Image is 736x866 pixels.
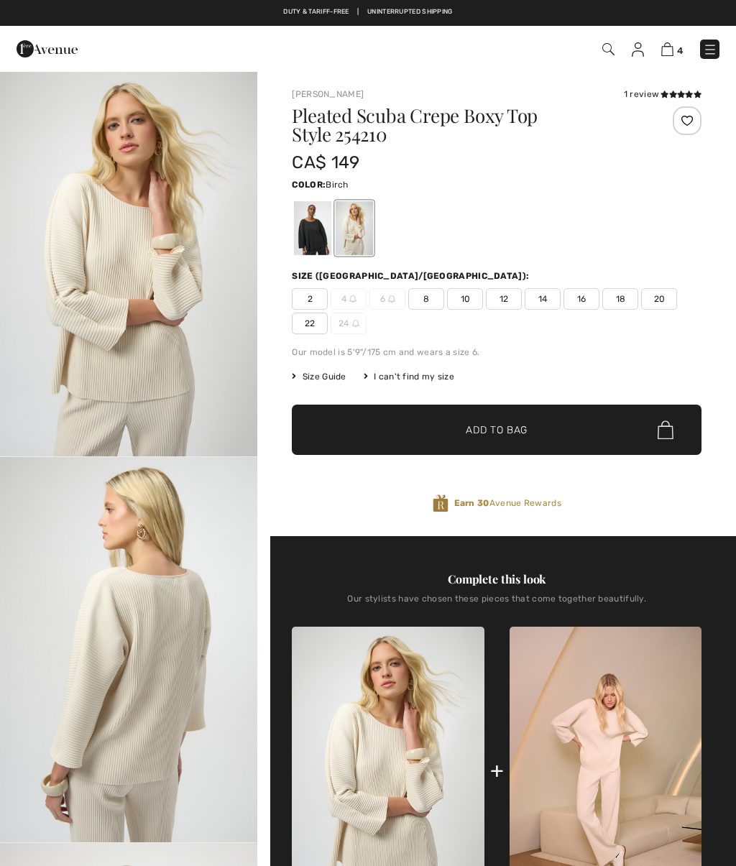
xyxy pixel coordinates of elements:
div: Complete this look [292,571,701,588]
span: 14 [525,288,561,310]
img: 1ère Avenue [17,34,78,63]
span: 24 [331,313,367,334]
div: Our model is 5'9"/175 cm and wears a size 6. [292,346,701,359]
span: Birch [326,180,349,190]
img: Avenue Rewards [433,494,448,513]
img: Bag.svg [658,420,673,439]
span: 8 [408,288,444,310]
img: Shopping Bag [661,42,673,56]
strong: Earn 30 [454,498,489,508]
span: 22 [292,313,328,334]
div: Black [294,201,331,255]
span: 12 [486,288,522,310]
a: [PERSON_NAME] [292,89,364,99]
img: My Info [632,42,644,57]
h1: Pleated Scuba Crepe Boxy Top Style 254210 [292,106,633,144]
span: CA$ 149 [292,152,359,172]
span: 6 [369,288,405,310]
span: Add to Bag [466,423,528,438]
span: 20 [641,288,677,310]
span: 18 [602,288,638,310]
div: Birch [336,201,373,255]
div: 1 review [624,88,701,101]
img: Menu [703,42,717,57]
span: 2 [292,288,328,310]
span: 4 [677,45,683,56]
img: Search [602,43,615,55]
span: 10 [447,288,483,310]
span: 16 [563,288,599,310]
a: 1ère Avenue [17,41,78,55]
span: Avenue Rewards [454,497,561,510]
img: ring-m.svg [388,295,395,303]
span: Size Guide [292,370,346,383]
div: + [490,755,504,787]
img: ring-m.svg [352,320,359,327]
span: Color: [292,180,326,190]
button: Add to Bag [292,405,701,455]
img: ring-m.svg [349,295,356,303]
span: 4 [331,288,367,310]
div: I can't find my size [364,370,454,383]
div: Our stylists have chosen these pieces that come together beautifully. [292,594,701,615]
a: 4 [661,40,683,57]
div: Size ([GEOGRAPHIC_DATA]/[GEOGRAPHIC_DATA]): [292,270,532,282]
